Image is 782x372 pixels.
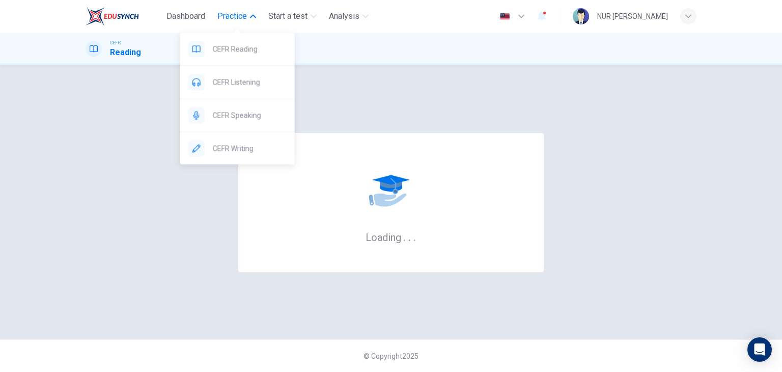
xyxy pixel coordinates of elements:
img: en [498,13,511,20]
h6: . [403,228,406,245]
div: Open Intercom Messenger [747,337,772,362]
button: Practice [213,7,260,25]
span: CEFR [110,39,121,46]
h6: . [408,228,411,245]
button: Dashboard [162,7,209,25]
span: CEFR Reading [213,43,287,55]
button: Analysis [325,7,373,25]
span: Analysis [329,10,359,22]
a: EduSynch logo [86,6,162,26]
div: CEFR Reading [180,33,295,65]
span: Start a test [268,10,308,22]
span: Dashboard [166,10,205,22]
h6: Loading [366,230,416,244]
div: CEFR Speaking [180,99,295,131]
span: CEFR Writing [213,142,287,154]
span: © Copyright 2025 [364,352,418,360]
img: Profile picture [573,8,589,24]
span: CEFR Speaking [213,109,287,121]
img: EduSynch logo [86,6,139,26]
div: NUR [PERSON_NAME] [597,10,668,22]
button: Start a test [264,7,321,25]
div: CEFR Listening [180,66,295,98]
span: CEFR Listening [213,76,287,88]
h1: Reading [110,46,141,59]
div: CEFR Writing [180,132,295,165]
h6: . [413,228,416,245]
span: Practice [217,10,247,22]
